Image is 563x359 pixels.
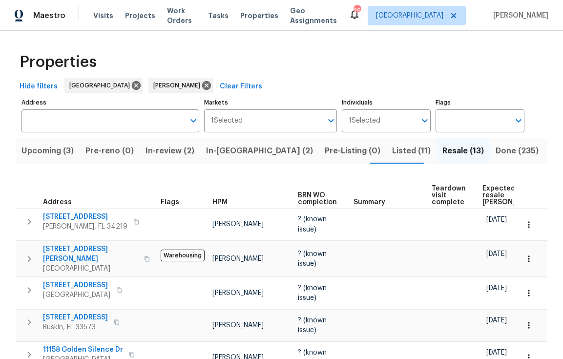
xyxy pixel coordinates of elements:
span: Pre-reno (0) [85,144,134,158]
span: [STREET_ADDRESS] [43,280,110,290]
label: Flags [436,100,524,106]
button: Open [324,114,338,127]
span: Projects [125,11,155,21]
span: 1 Selected [349,117,380,125]
div: [PERSON_NAME] [148,78,213,93]
span: [PERSON_NAME] [212,290,264,296]
span: Expected resale [PERSON_NAME] [482,185,538,206]
button: Hide filters [16,78,62,96]
span: ? (known issue) [298,251,327,267]
span: In-review (2) [146,144,194,158]
span: ? (known issue) [298,285,327,301]
span: [PERSON_NAME], FL 34219 [43,222,127,232]
label: Markets [204,100,337,106]
span: [GEOGRAPHIC_DATA] [69,81,134,90]
span: Teardown visit complete [432,185,466,206]
span: In-[GEOGRAPHIC_DATA] (2) [206,144,313,158]
span: Flags [161,199,179,206]
span: Ruskin, FL 33573 [43,322,108,332]
span: Properties [20,57,97,67]
span: Hide filters [20,81,58,93]
span: Maestro [33,11,65,21]
div: [GEOGRAPHIC_DATA] [64,78,143,93]
span: Pre-Listing (0) [325,144,380,158]
span: [PERSON_NAME] [212,255,264,262]
span: [PERSON_NAME] [212,322,264,329]
span: [DATE] [486,317,507,324]
span: [STREET_ADDRESS] [43,313,108,322]
button: Open [512,114,525,127]
span: Clear Filters [220,81,262,93]
button: Open [418,114,432,127]
span: 11158 Golden Silence Dr [43,345,123,355]
span: [STREET_ADDRESS][PERSON_NAME] [43,244,138,264]
span: ? (known issue) [298,317,327,334]
span: Listed (11) [392,144,431,158]
span: HPM [212,199,228,206]
label: Address [21,100,199,106]
span: [DATE] [486,216,507,223]
span: [DATE] [486,349,507,356]
span: ? (known issue) [298,216,327,232]
span: Tasks [208,12,229,19]
label: Individuals [342,100,431,106]
span: Done (235) [496,144,539,158]
span: [GEOGRAPHIC_DATA] [43,290,110,300]
span: Summary [354,199,385,206]
span: Upcoming (3) [21,144,74,158]
div: 29 [354,6,360,16]
span: Address [43,199,72,206]
span: [DATE] [486,285,507,292]
span: Visits [93,11,113,21]
span: [PERSON_NAME] [212,221,264,228]
span: Geo Assignments [290,6,337,25]
span: [DATE] [486,251,507,257]
span: [PERSON_NAME] [489,11,548,21]
span: Properties [240,11,278,21]
button: Open [187,114,200,127]
span: BRN WO completion [298,192,337,206]
span: Warehousing [161,250,205,261]
span: [GEOGRAPHIC_DATA] [376,11,443,21]
span: Resale (13) [442,144,484,158]
span: Work Orders [167,6,196,25]
span: [GEOGRAPHIC_DATA] [43,264,138,274]
span: 1 Selected [211,117,243,125]
span: [PERSON_NAME] [153,81,204,90]
button: Clear Filters [216,78,266,96]
span: [STREET_ADDRESS] [43,212,127,222]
